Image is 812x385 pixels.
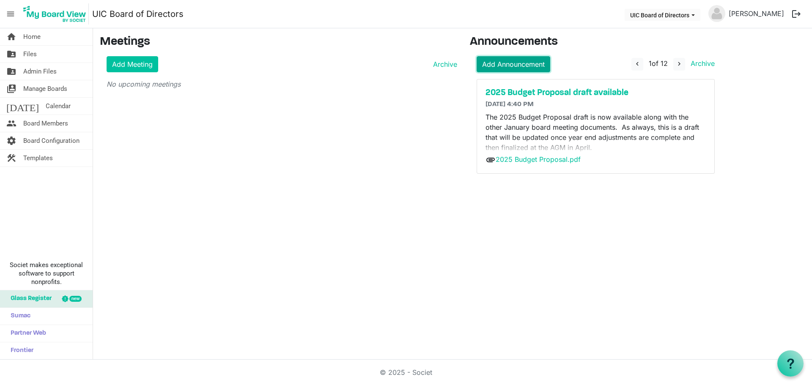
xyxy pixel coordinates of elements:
[6,63,16,80] span: folder_shared
[107,56,158,72] a: Add Meeting
[23,46,37,63] span: Files
[631,58,643,71] button: navigate_before
[4,261,89,286] span: Societ makes exceptional software to support nonprofits.
[625,9,700,21] button: UIC Board of Directors dropdownbutton
[708,5,725,22] img: no-profile-picture.svg
[6,46,16,63] span: folder_shared
[477,56,550,72] a: Add Announcement
[107,79,457,89] p: No upcoming meetings
[21,3,89,25] img: My Board View Logo
[23,132,80,149] span: Board Configuration
[6,342,33,359] span: Frontier
[23,80,67,97] span: Manage Boards
[787,5,805,23] button: logout
[6,150,16,167] span: construction
[486,101,534,108] span: [DATE] 4:40 PM
[6,80,16,97] span: switch_account
[486,88,706,98] a: 2025 Budget Proposal draft available
[21,3,92,25] a: My Board View Logo
[23,115,68,132] span: Board Members
[649,59,652,68] span: 1
[6,325,46,342] span: Partner Web
[380,368,432,377] a: © 2025 - Societ
[23,150,53,167] span: Templates
[23,28,41,45] span: Home
[6,290,52,307] span: Glass Register
[675,60,683,68] span: navigate_next
[496,155,581,164] a: 2025 Budget Proposal.pdf
[486,155,496,165] span: attachment
[430,59,457,69] a: Archive
[3,6,19,22] span: menu
[6,132,16,149] span: settings
[92,5,184,22] a: UIC Board of Directors
[69,296,82,302] div: new
[687,59,715,68] a: Archive
[6,98,39,115] span: [DATE]
[634,60,641,68] span: navigate_before
[23,63,57,80] span: Admin Files
[486,112,706,153] p: The 2025 Budget Proposal draft is now available along with the other January board meeting docume...
[6,28,16,45] span: home
[470,35,721,49] h3: Announcements
[649,59,668,68] span: of 12
[673,58,685,71] button: navigate_next
[100,35,457,49] h3: Meetings
[46,98,71,115] span: Calendar
[725,5,787,22] a: [PERSON_NAME]
[6,308,30,325] span: Sumac
[6,115,16,132] span: people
